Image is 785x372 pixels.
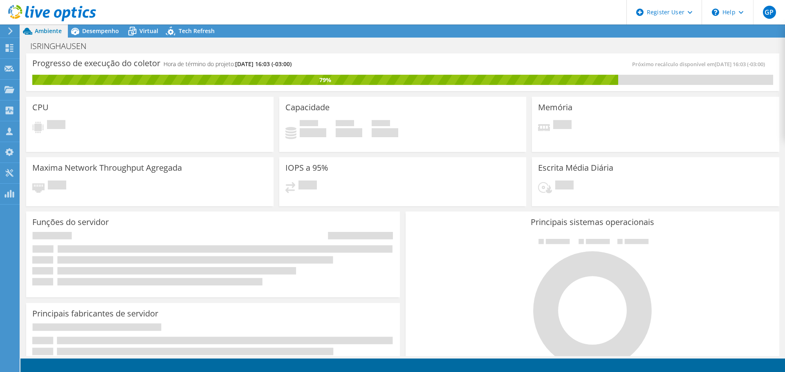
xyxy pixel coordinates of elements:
span: Usado [300,120,318,128]
h3: Funções do servidor [32,218,109,227]
span: Pendente [47,120,65,131]
span: Pendente [298,180,317,192]
h3: Memória [538,103,572,112]
h4: 0 GiB [300,128,326,137]
h3: Maxima Network Throughput Agregada [32,163,182,172]
span: Desempenho [82,27,119,35]
span: Pendente [555,180,574,192]
h4: Hora de término do projeto: [164,60,292,69]
span: GP [763,6,776,19]
h4: 0 GiB [336,128,362,137]
span: Pendente [48,180,66,192]
div: 79% [32,76,618,85]
svg: \n [712,9,719,16]
span: Próximo recálculo disponível em [632,60,769,68]
span: Ambiente [35,27,62,35]
span: Tech Refresh [179,27,215,35]
h4: 0 GiB [372,128,398,137]
h1: ISRINGHAUSEN [27,42,99,51]
span: [DATE] 16:03 (-03:00) [715,60,765,68]
span: [DATE] 16:03 (-03:00) [235,60,292,68]
span: Disponível [336,120,354,128]
h3: Escrita Média Diária [538,163,613,172]
h3: Principais sistemas operacionais [412,218,773,227]
span: Pendente [553,120,572,131]
span: Total [372,120,390,128]
h3: Capacidade [285,103,330,112]
h3: IOPS a 95% [285,163,328,172]
h3: CPU [32,103,49,112]
h3: Principais fabricantes de servidor [32,309,158,318]
span: Virtual [139,27,158,35]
